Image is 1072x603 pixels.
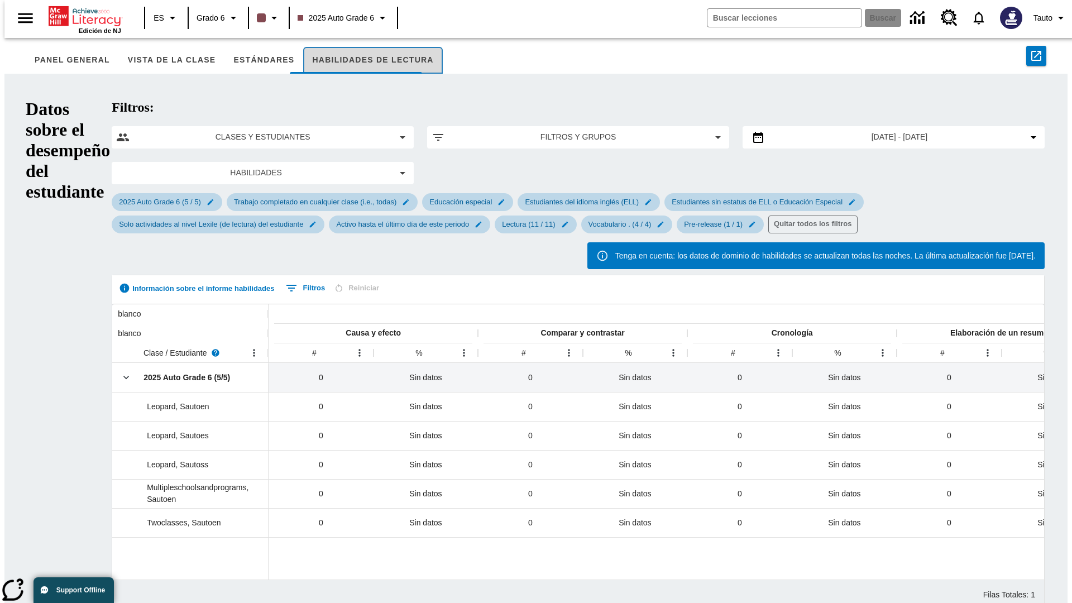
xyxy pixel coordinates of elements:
[1037,459,1070,471] span: Sin datos
[329,220,476,228] span: Activo hasta el último día de este periodo
[947,372,951,384] span: 0
[125,167,387,179] span: Habilidades
[619,401,651,413] span: Sin datos
[707,9,862,27] input: Buscar campo
[478,392,583,421] div: 0, Sautoen Leopard completó 0 preguntas para Comparar y contrastar.
[687,450,792,479] div: 0, Sautoss Leopard completó 0 preguntas para Cronología.
[112,193,222,211] div: Editar Seleccionado filtro de 2025 Auto Grade 6 (5 / 5) elemento de submenú
[478,450,583,479] div: 0, Sautoss Leopard completó 0 preguntas para Comparar y contrastar.
[1037,372,1070,384] span: Sin datos
[112,220,310,228] span: Solo actividades al nivel Lexile (de lectura) del estudiante
[147,402,209,411] span: Leopard, Sautoen
[792,479,897,508] div: Sin datos%, Sautoen Multipleschoolsandprograms no tiene datos para Cronología.
[456,344,472,361] button: Abrir menú
[112,100,1045,115] h2: Filtros:
[792,508,897,537] div: Sin datos%, Sautoen Twoclasses no tiene datos para Cronología.
[319,372,323,384] span: 0
[252,8,285,28] button: El color de la clase es café oscuro. Cambiar el color de la clase.
[374,479,478,508] div: Sin datos%, Sautoen Multipleschoolsandprograms no tiene datos para Causa y efecto.
[687,392,792,421] div: 0, Sautoen Leopard completó 0 preguntas para Cronología.
[874,344,891,361] button: Abrir menú
[9,2,42,35] button: Abrir el menú lateral
[934,3,964,33] a: Centro de recursos, Se abrirá en una pestaña nueva.
[112,421,269,450] div: Leopard, Sautoes
[1033,12,1052,24] span: Tauto
[983,589,1035,600] div: Filas Totales: 1
[619,459,651,471] span: Sin datos
[351,344,368,361] button: Abrir menú
[374,421,478,450] div: Sin datos%, Sautoes Leopard no tiene datos para Causa y efecto.
[583,392,688,421] div: Sin datos%, Sautoen Leopard no tiene datos para Comparar y contrastar.
[227,198,403,206] span: Trabajo completado en cualquier clase (i.e., todas)
[312,347,317,359] div: #, Número promedio de preguntas que los estudiantes han completado para Causa y efecto.
[1037,401,1070,413] span: Sin datos
[132,282,274,295] span: Información sobre el informe habilidades
[293,8,394,28] button: Clase: 2025 Auto Grade 6, Selecciona una clase
[897,363,1002,392] div: 0, El número promedio de preguntas completadas por 2025 Auto Grade 6 (5/5) para Elaboración de un...
[112,479,269,508] div: Multipleschoolsandprograms, Sautoen
[112,198,208,206] span: 2025 Auto Grade 6 (5 / 5)
[116,166,409,180] button: Seleccione habilidades menu item
[1044,347,1050,359] div: %, Porcentaje promedio correcto de las preguntas que los estudiantes han completado para Elaborac...
[792,421,897,450] div: Sin datos%, Sautoes Leopard no tiene datos para Cronología.
[423,198,499,206] span: Educación especial
[738,430,742,442] span: 0
[828,517,860,529] span: Sin datos
[518,193,660,211] div: Editar Seleccionado filtro de Estudiantes del idioma inglés (ELL) elemento de submenú
[834,348,841,357] span: %
[897,479,1002,508] div: 0, Sautoen Multipleschoolsandprograms completó 0 preguntas para Elaboración de un resumen.
[478,479,583,508] div: 0, Sautoen Multipleschoolsandprograms completó 0 preguntas para Comparar y contrastar.
[374,450,478,479] div: Sin datos%, Sautoss Leopard no tiene datos para Causa y efecto.
[409,517,442,529] span: Sin datos
[283,279,328,297] button: Mostrar filtros
[772,328,813,337] span: Cronología
[33,577,114,603] button: Support Offline
[747,131,1040,144] button: Seleccione el intervalo de fechas opción del menú
[121,372,132,383] svg: Clic aquí para contraer la fila de la clase
[528,459,533,471] span: 0
[583,508,688,537] div: Sin datos%, Sautoen Twoclasses no tiene datos para Comparar y contrastar.
[269,421,374,450] div: 0, Sautoes Leopard completó 0 preguntas para Causa y efecto.
[346,328,401,337] span: Causa y efecto
[625,348,631,357] span: %
[478,508,583,537] div: 0, Sautoen Twoclasses completó 0 preguntas para Comparar y contrastar.
[415,348,422,357] span: %
[738,459,742,471] span: 0
[374,508,478,537] div: Sin datos%, Sautoen Twoclasses no tiene datos para Causa y efecto.
[269,363,374,392] div: 0, El número promedio de preguntas completadas por 2025 Auto Grade 6 (5/5) para Causa y efecto es 0.
[409,459,442,471] span: Sin datos
[619,517,651,529] span: Sin datos
[738,517,742,529] span: 0
[582,220,658,228] span: Vocabulario . (4 / 4)
[677,220,749,228] span: Pre-release (1 / 1)
[792,392,897,421] div: Sin datos%, Sautoen Leopard no tiene datos para Cronología.
[940,347,945,359] div: #, Número promedio de preguntas que los estudiantes han completado para Elaboración de un resumen.
[1037,517,1070,529] span: Sin datos
[947,401,951,413] span: 0
[897,392,1002,421] div: 0, Sautoen Leopard completó 0 preguntas para Elaboración de un resumen.
[583,363,688,392] div: Sin datos%, 2025 Auto Grade 6 (5/5) no tiene datos para Comparar y contrastar.
[521,348,526,357] span: #
[738,401,742,413] span: 0
[227,193,418,211] div: Editar Seleccionado filtro de Trabajo completado en cualquier clase (i.e., todas) elemento de sub...
[518,198,645,206] span: Estudiantes del idioma inglés (ELL)
[118,369,135,386] button: Clic aquí para contraer la fila de la clase
[770,344,787,361] button: Abrir menú
[269,392,374,421] div: 0, Sautoen Leopard completó 0 preguntas para Causa y efecto.
[298,12,375,24] span: 2025 Auto Grade 6
[26,47,119,74] button: Panel general
[964,3,993,32] a: Notificaciones
[329,216,490,233] div: Editar Seleccionado filtro de Activo hasta el último día de este periodo elemento de submenú
[143,373,230,382] span: 2025 Auto Grade 6 (5/5)
[583,450,688,479] div: Sin datos%, Sautoss Leopard no tiene datos para Comparar y contrastar.
[303,47,442,74] button: Habilidades de lectura
[409,401,442,413] span: Sin datos
[1044,348,1050,357] span: %
[422,193,513,211] div: Editar Seleccionado filtro de Educación especial elemento de submenú
[112,508,269,537] div: Twoclasses, Sautoen
[269,479,374,508] div: 0, Sautoen Multipleschoolsandprograms completó 0 preguntas para Causa y efecto.
[415,347,422,359] div: %, Porcentaje promedio correcto de las preguntas que los estudiantes han completado para Causa y ...
[615,246,1036,266] div: Tenga en cuenta: los datos de dominio de habilidades se actualizan todas las noches. La última ac...
[541,328,625,337] span: Comparar y contrastar
[207,344,224,361] button: Lea más sobre Clase / Estudiante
